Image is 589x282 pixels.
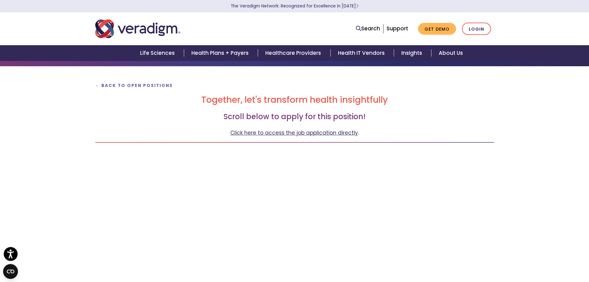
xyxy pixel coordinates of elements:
h3: Scroll below to apply for this position! [95,112,494,121]
a: Login [462,23,491,35]
a: Life Sciences [133,45,184,61]
iframe: Drift Chat Widget [470,237,582,275]
img: Veradigm logo [95,19,180,39]
a: Support [386,25,408,32]
a: Healthcare Providers [258,45,330,61]
a: Health Plans + Payers [184,45,258,61]
p: . [95,129,494,137]
button: Open CMP widget [3,264,18,279]
span: Learn More [356,3,359,9]
a: Health IT Vendors [331,45,394,61]
a: ← Back to Open Positions [95,83,173,89]
a: Search [356,24,380,33]
h2: Together, let's transform health insightfully [95,95,494,105]
a: The Veradigm Network: Recognized for Excellence in [DATE]Learn More [231,3,359,9]
a: Insights [394,45,431,61]
a: Get Demo [418,23,456,35]
a: Click here to access the job application directly [230,129,358,137]
a: About Us [431,45,470,61]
